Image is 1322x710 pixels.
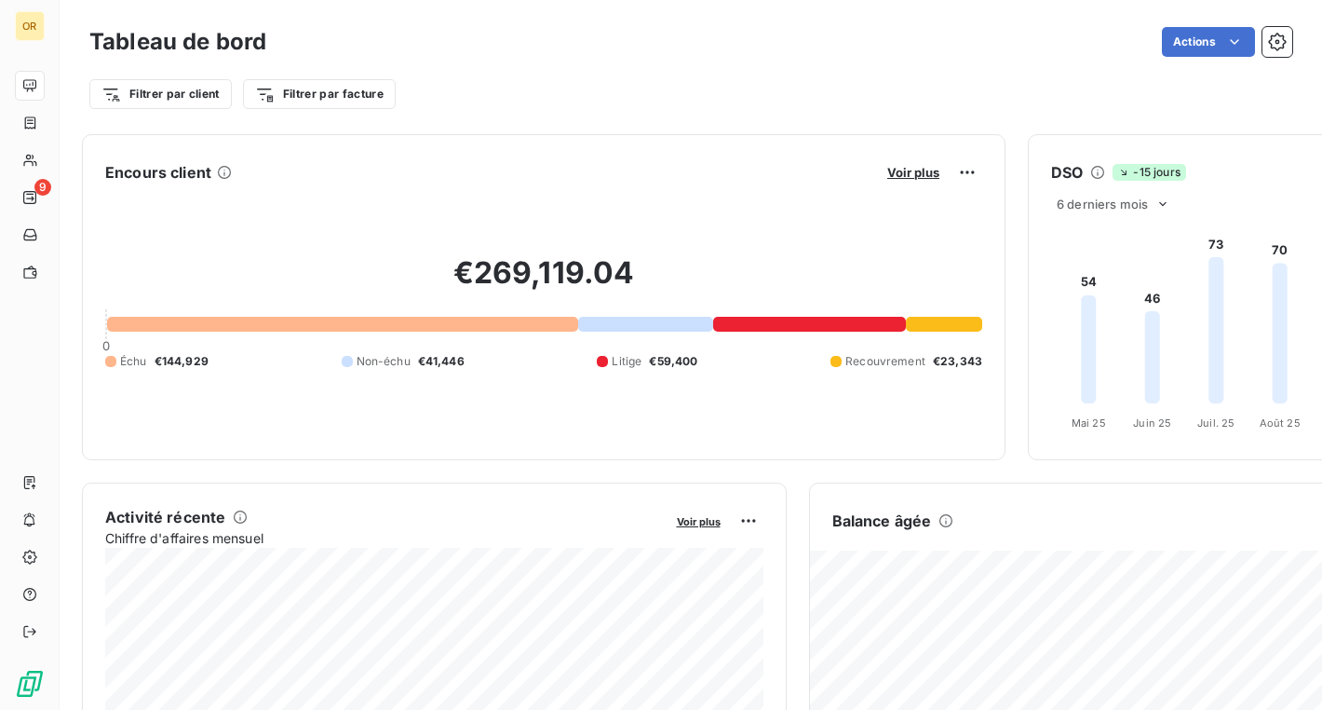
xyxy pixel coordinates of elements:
[1259,647,1303,691] iframe: Intercom live chat
[105,161,211,184] h6: Encours client
[89,79,232,109] button: Filtrer par client
[1133,416,1171,430] tspan: Juin 25
[15,669,45,699] img: Logo LeanPay
[102,338,110,353] span: 0
[1113,164,1185,181] span: -15 jours
[649,353,697,370] span: €59,400
[15,11,45,41] div: OR
[933,353,982,370] span: €23,343
[357,353,411,370] span: Non-échu
[882,164,945,181] button: Voir plus
[1072,416,1106,430] tspan: Mai 25
[845,353,925,370] span: Recouvrement
[1260,416,1301,430] tspan: Août 25
[155,353,209,370] span: €144,929
[105,506,225,528] h6: Activité récente
[89,25,266,59] h3: Tableau de bord
[1197,416,1234,430] tspan: Juil. 25
[677,515,721,528] span: Voir plus
[1051,161,1083,184] h6: DSO
[1162,27,1255,57] button: Actions
[120,353,147,370] span: Échu
[418,353,465,370] span: €41,446
[612,353,641,370] span: Litige
[887,165,939,180] span: Voir plus
[243,79,396,109] button: Filtrer par facture
[1057,197,1148,212] span: 6 derniers mois
[105,254,982,310] h2: €269,119.04
[34,179,51,196] span: 9
[832,510,932,532] h6: Balance âgée
[105,528,664,548] span: Chiffre d'affaires mensuel
[671,512,726,529] button: Voir plus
